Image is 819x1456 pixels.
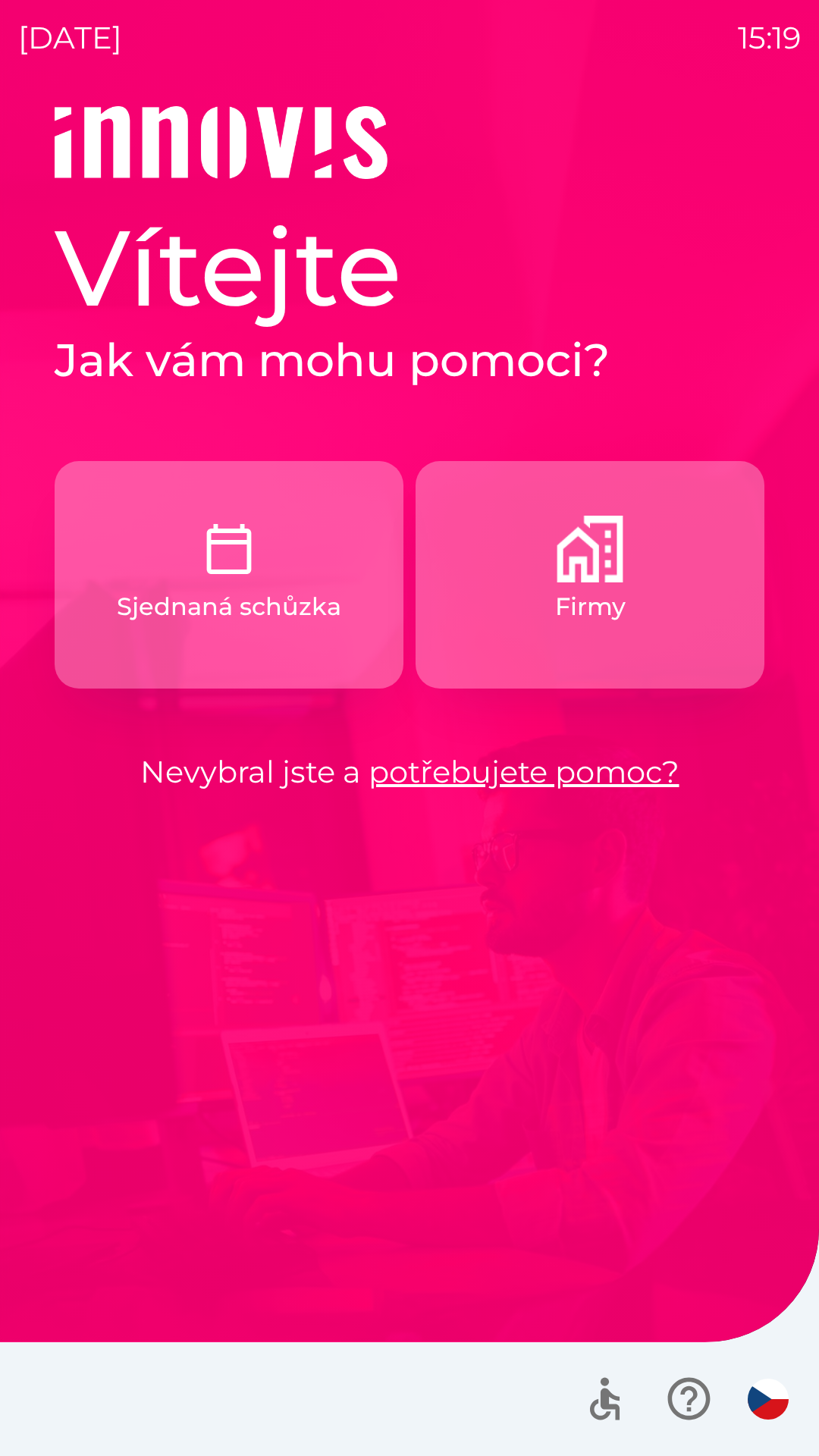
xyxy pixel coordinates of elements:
p: Sjednaná schůzka [117,588,341,625]
img: 9a63d080-8abe-4a1b-b674-f4d7141fb94c.png [557,516,623,582]
a: potřebujete pomoc? [369,753,679,790]
img: c9327dbc-1a48-4f3f-9883-117394bbe9e6.png [196,516,262,582]
h2: Jak vám mohu pomoci? [55,332,764,388]
img: Logo [55,106,764,179]
h1: Vítejte [55,203,764,332]
p: Firmy [555,588,626,625]
p: Nevybral jste a [55,749,764,795]
button: Sjednaná schůzka [55,461,403,689]
img: cs flag [748,1379,789,1420]
p: [DATE] [18,15,122,61]
p: 15:19 [738,15,801,61]
button: Firmy [416,461,764,689]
